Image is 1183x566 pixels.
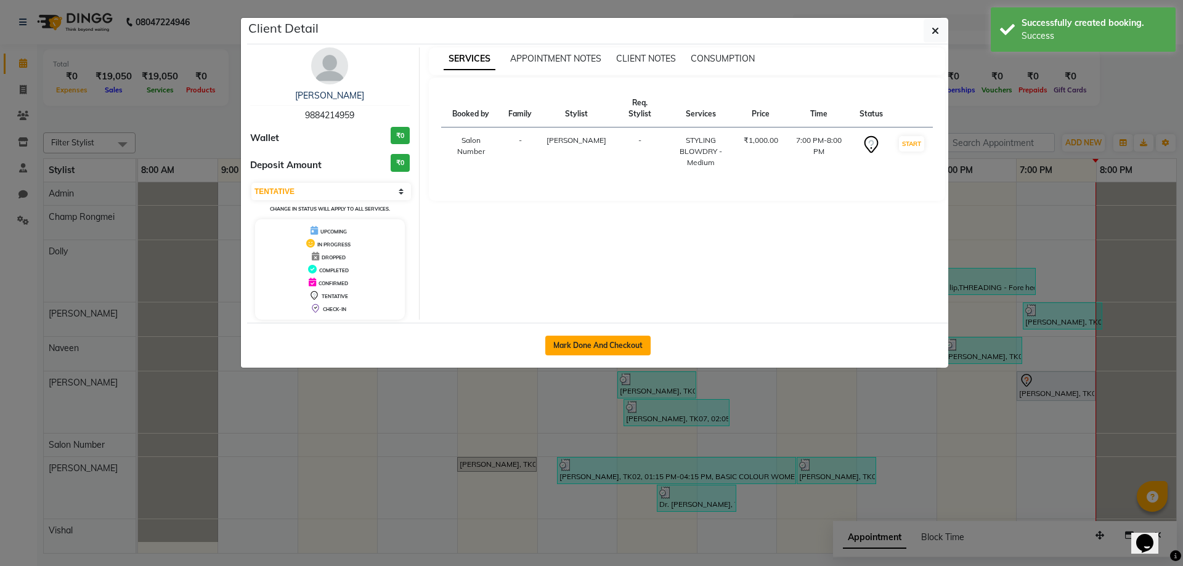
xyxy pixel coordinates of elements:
th: Stylist [539,90,614,127]
th: Req. Stylist [614,90,665,127]
h5: Client Detail [248,19,319,38]
span: 9884214959 [305,110,354,121]
span: IN PROGRESS [317,241,351,248]
th: Family [501,90,539,127]
small: Change in status will apply to all services. [270,206,390,212]
th: Services [665,90,736,127]
h3: ₹0 [391,154,410,172]
span: Deposit Amount [250,158,322,172]
span: CLIENT NOTES [616,53,676,64]
span: Wallet [250,131,279,145]
span: SERVICES [444,48,495,70]
span: CONFIRMED [319,280,348,286]
div: ₹1,000.00 [744,135,778,146]
span: APPOINTMENT NOTES [510,53,601,64]
td: Salon Number [441,127,502,176]
div: Success [1022,30,1166,42]
div: Successfully created booking. [1022,17,1166,30]
button: Mark Done And Checkout [545,336,651,355]
div: STYLING BLOWDRY - Medium [673,135,728,168]
span: TENTATIVE [322,293,348,299]
span: [PERSON_NAME] [547,135,606,145]
span: COMPLETED [319,267,349,273]
th: Status [852,90,890,127]
span: CONSUMPTION [691,53,755,64]
span: UPCOMING [320,228,347,235]
span: CHECK-IN [323,306,346,312]
th: Booked by [441,90,502,127]
button: START [899,136,924,152]
td: - [501,127,539,176]
th: Time [786,90,852,127]
td: 7:00 PM-8:00 PM [786,127,852,176]
h3: ₹0 [391,127,410,145]
iframe: chat widget [1131,517,1171,554]
td: - [614,127,665,176]
th: Price [736,90,786,127]
a: [PERSON_NAME] [295,90,364,101]
img: avatar [311,47,348,84]
span: DROPPED [322,254,346,261]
